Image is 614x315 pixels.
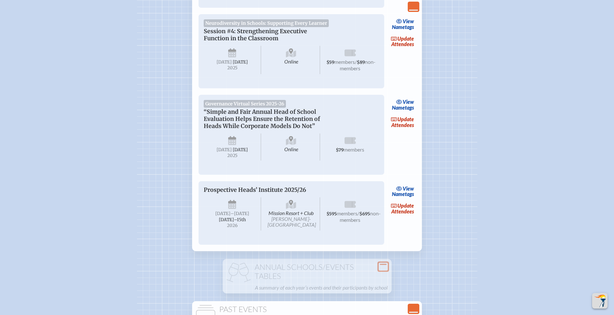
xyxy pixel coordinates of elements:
[390,17,416,32] a: viewNametags
[336,147,344,153] span: $79
[340,59,375,71] span: non-members
[262,133,320,161] span: Online
[209,223,256,228] span: 2026
[219,217,246,222] span: [DATE]–⁠15th
[355,59,357,65] span: /
[403,99,414,105] span: view
[204,108,366,130] p: “Simple and Fair Annual Head of School Evaluation Helps Ensure the Retention of Heads While Corpo...
[340,210,381,223] span: non-members
[225,263,389,281] h1: Annual Schools/Events Tables
[357,60,365,65] span: $89
[217,147,232,153] span: [DATE]
[215,211,230,216] span: [DATE]
[390,184,416,199] a: viewNametags
[359,211,370,217] span: $695
[262,197,320,231] span: Mission Resort + Club
[233,147,248,153] span: [DATE]
[217,59,232,65] span: [DATE]
[204,19,329,27] span: Neurodiversity in Schools: Supporting Every Learner
[326,211,337,217] span: $595
[326,60,334,65] span: $59
[195,305,419,314] h1: Past Events
[262,46,320,74] span: Online
[593,294,606,307] img: To the top
[389,34,416,49] a: updateAttendees
[397,116,414,122] span: update
[592,293,608,309] button: Scroll Top
[209,153,256,158] span: 2025
[204,186,366,193] p: Prospective Heads’ Institute 2025/26
[389,201,416,216] a: updateAttendees
[268,216,316,228] span: [PERSON_NAME]-[GEOGRAPHIC_DATA]
[255,283,388,292] p: A summary of each year’s events and their participants by school
[230,211,249,216] span: –[DATE]
[403,185,414,192] span: view
[390,97,416,112] a: viewNametags
[357,210,359,216] span: /
[397,35,414,42] span: update
[233,59,248,65] span: [DATE]
[209,65,256,70] span: 2025
[403,18,414,24] span: view
[337,210,357,216] span: members
[344,146,364,153] span: members
[204,100,286,108] span: Governance Virtual Series 2025-26
[389,115,416,130] a: updateAttendees
[397,202,414,209] span: update
[204,28,366,42] p: Session #4: Strengthening Executive Function in the Classroom
[334,59,355,65] span: members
